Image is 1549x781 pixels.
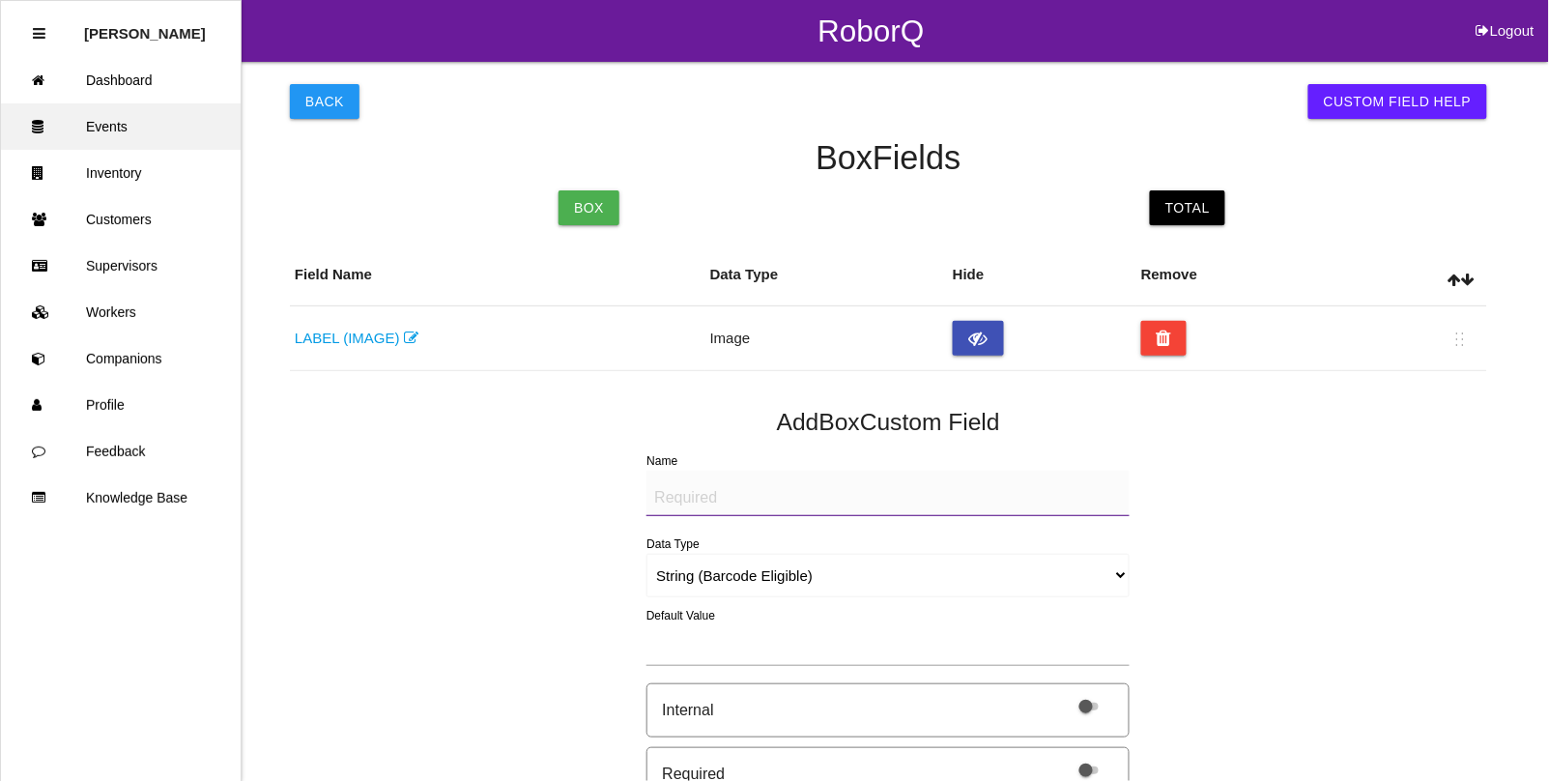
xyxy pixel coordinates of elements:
p: Rosie Blandino [84,11,206,42]
a: Box [559,190,619,225]
a: Inventory [1,150,241,196]
a: Customers [1,196,241,243]
a: Feedback [1,428,241,475]
label: Default Value [646,608,715,625]
label: Data Type [646,537,699,551]
th: Remove [1136,245,1342,306]
th: Hide [948,245,1136,306]
th: Field Name [290,245,705,306]
a: Dashboard [1,57,241,103]
h5: Add Box Custom Field [290,409,1487,435]
a: Custom Field Help [1308,84,1487,119]
a: LABEL (IMAGE) [295,330,418,346]
div: Internal [662,699,713,722]
button: Back [290,84,359,119]
label: Name [646,454,677,468]
a: Total [1150,190,1225,225]
h4: Box Fields [290,140,1487,177]
td: Image [705,306,948,371]
a: Workers [1,289,241,335]
div: Close [33,11,45,57]
a: Profile [1,382,241,428]
a: Events [1,103,241,150]
a: Knowledge Base [1,475,241,521]
a: Companions [1,335,241,382]
a: Supervisors [1,243,241,289]
th: Data Type [705,245,948,306]
div: Internal will hide field from customer view [646,683,1130,738]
